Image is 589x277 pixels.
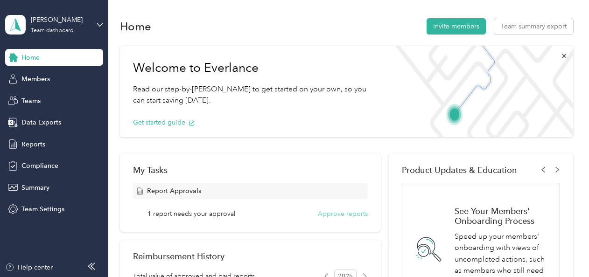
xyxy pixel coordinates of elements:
[388,46,573,137] img: Welcome to everlance
[21,204,64,214] span: Team Settings
[31,28,74,34] div: Team dashboard
[133,61,375,76] h1: Welcome to Everlance
[21,118,61,127] span: Data Exports
[31,15,89,25] div: [PERSON_NAME]
[318,209,368,219] button: Approve reports
[494,18,573,35] button: Team summary export
[455,206,549,226] h1: See Your Members' Onboarding Process
[402,165,517,175] span: Product Updates & Education
[427,18,486,35] button: Invite members
[147,186,201,196] span: Report Approvals
[21,139,45,149] span: Reports
[21,74,50,84] span: Members
[21,183,49,193] span: Summary
[5,263,53,272] button: Help center
[133,118,195,127] button: Get started guide
[133,165,368,175] div: My Tasks
[21,53,40,62] span: Home
[537,225,589,277] iframe: Everlance-gr Chat Button Frame
[21,96,41,106] span: Teams
[133,83,375,106] p: Read our step-by-[PERSON_NAME] to get started on your own, so you can start saving [DATE].
[120,21,151,31] h1: Home
[133,251,224,261] h2: Reimbursement History
[147,209,235,219] span: 1 report needs your approval
[21,161,58,171] span: Compliance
